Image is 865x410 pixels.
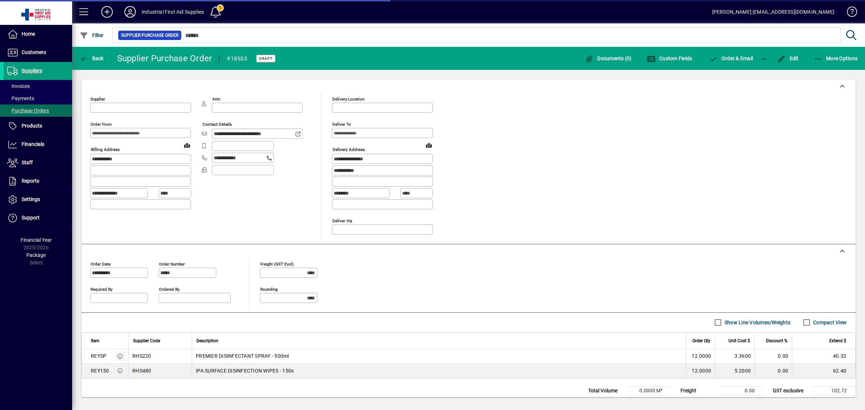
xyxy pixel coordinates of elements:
[22,123,42,129] span: Products
[22,31,35,37] span: Home
[715,349,754,364] td: 3.3600
[628,386,671,395] td: 0.0000 M³
[686,364,715,378] td: 12.0000
[212,97,220,102] mat-label: Attn
[181,139,193,151] a: View on map
[96,5,119,18] button: Add
[842,1,856,25] a: Knowledge Base
[260,286,278,291] mat-label: Rounding
[677,386,720,395] td: Freight
[117,53,212,64] div: Supplier Purchase Order
[22,196,40,202] span: Settings
[628,395,671,404] td: 0.0000 Kg
[583,52,634,65] button: Documents (0)
[128,364,192,378] td: RHS480
[159,286,179,291] mat-label: Ordered by
[686,349,715,364] td: 12.0000
[4,92,72,104] a: Payments
[259,56,272,61] span: Draft
[332,122,351,127] mat-label: Deliver To
[22,49,46,55] span: Customers
[91,352,106,360] div: REYSP
[423,139,435,151] a: View on map
[4,44,72,62] a: Customers
[754,364,792,378] td: 0.00
[78,52,106,65] button: Back
[22,160,33,165] span: Staff
[692,337,710,345] span: Order Qty
[80,32,104,38] span: Filter
[585,55,632,61] span: Documents (0)
[766,337,788,345] span: Discount %
[22,215,40,220] span: Support
[22,141,44,147] span: Financials
[80,55,104,61] span: Back
[332,218,352,223] mat-label: Deliver via
[723,319,790,326] label: Show Line Volumes/Weights
[812,52,860,65] button: More Options
[78,29,106,42] button: Filter
[90,97,105,102] mat-label: Supplier
[647,55,692,61] span: Custom Fields
[90,122,112,127] mat-label: Order from
[4,154,72,172] a: Staff
[720,395,763,404] td: 0.00
[777,55,799,61] span: Edit
[715,364,754,378] td: 5.2000
[585,395,628,404] td: Total Weight
[754,349,792,364] td: 0.00
[133,337,160,345] span: Supplier Code
[159,261,185,266] mat-label: Order number
[712,6,834,18] div: [PERSON_NAME] [EMAIL_ADDRESS][DOMAIN_NAME]
[812,395,856,404] td: 15.41
[4,172,72,190] a: Reports
[260,261,294,266] mat-label: Freight (GST excl)
[196,367,294,374] span: IPA SURFACE DISINFECTION WIPES - 150s
[4,104,72,117] a: Purchase Orders
[705,52,757,65] button: Order & Email
[91,337,99,345] span: Item
[26,252,46,258] span: Package
[21,237,52,243] span: Financial Year
[645,52,694,65] button: Custom Fields
[728,337,750,345] span: Unit Cost $
[814,55,858,61] span: More Options
[4,117,72,135] a: Products
[91,367,109,374] div: REY150
[792,364,855,378] td: 62.40
[22,178,39,184] span: Reports
[7,83,30,89] span: Invoices
[128,349,192,364] td: RHS220
[4,191,72,209] a: Settings
[812,386,856,395] td: 102.72
[72,52,112,65] app-page-header-button: Back
[829,337,846,345] span: Extend $
[4,209,72,227] a: Support
[769,395,812,404] td: GST
[585,386,628,395] td: Total Volume
[119,5,142,18] button: Profile
[90,286,112,291] mat-label: Required by
[22,68,42,73] span: Suppliers
[4,80,72,92] a: Invoices
[709,55,753,61] span: Order & Email
[90,261,111,266] mat-label: Order date
[196,337,218,345] span: Description
[720,386,763,395] td: 0.00
[121,32,178,39] span: Supplier Purchase Order
[227,53,247,64] div: #18503
[775,52,800,65] button: Edit
[196,352,289,360] span: PREMIER DISINFECTANT SPRAY - 500ml
[142,6,204,18] div: Industrial First Aid Supplies
[332,97,364,102] mat-label: Delivery Location
[792,349,855,364] td: 40.32
[677,395,720,404] td: Rounding
[7,95,34,101] span: Payments
[769,386,812,395] td: GST exclusive
[4,25,72,43] a: Home
[7,108,49,113] span: Purchase Orders
[812,319,847,326] label: Compact View
[4,135,72,153] a: Financials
